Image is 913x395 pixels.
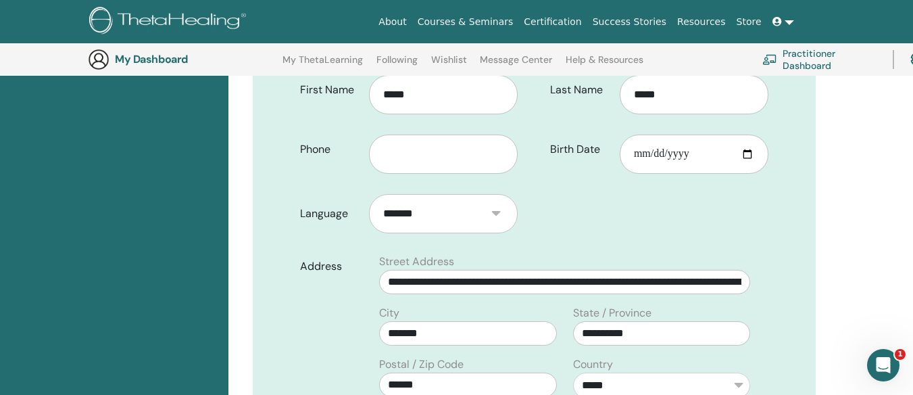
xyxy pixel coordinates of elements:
iframe: Intercom live chat [867,349,899,381]
a: Wishlist [431,54,467,76]
label: Last Name [540,77,620,103]
label: State / Province [573,305,651,321]
label: Postal / Zip Code [379,356,464,373]
span: 1 [895,349,906,360]
a: Practitioner Dashboard [762,45,877,74]
a: Message Center [480,54,552,76]
a: Help & Resources [566,54,643,76]
label: Address [290,254,372,279]
a: Store [731,9,767,34]
label: Phone [290,137,370,162]
a: About [373,9,412,34]
img: generic-user-icon.jpg [88,49,109,70]
label: Street Address [379,254,454,270]
label: City [379,305,399,321]
label: First Name [290,77,370,103]
a: Certification [518,9,587,34]
a: Courses & Seminars [412,9,519,34]
label: Language [290,201,370,227]
a: My ThetaLearning [282,54,363,76]
h3: My Dashboard [115,53,250,66]
label: Country [573,356,613,373]
img: chalkboard-teacher.svg [762,54,777,65]
label: Birth Date [540,137,620,162]
a: Following [376,54,418,76]
a: Success Stories [587,9,672,34]
img: logo.png [89,7,251,37]
a: Resources [672,9,731,34]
